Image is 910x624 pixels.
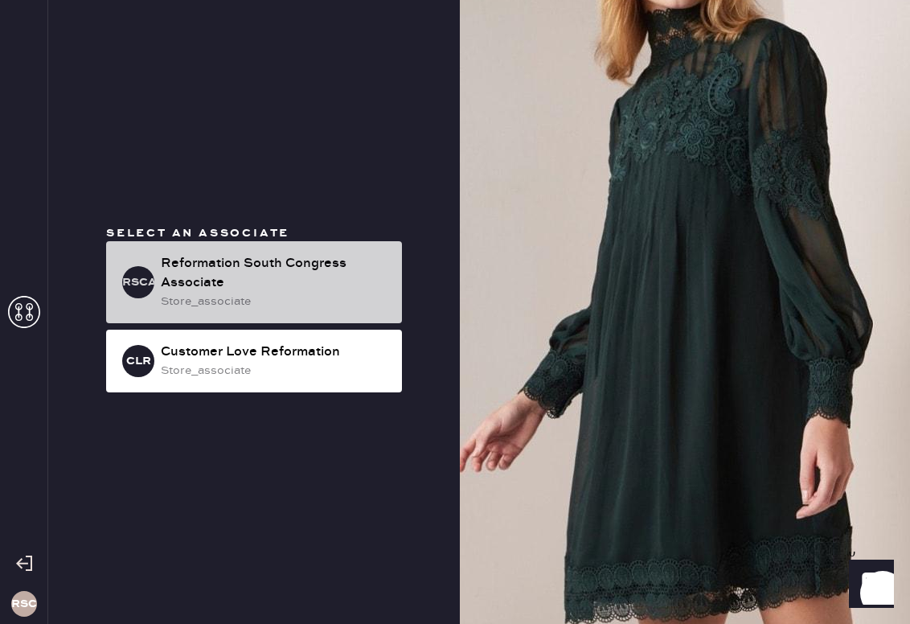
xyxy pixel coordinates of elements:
div: Reformation South Congress Associate [161,254,389,293]
h3: RSCA [122,277,154,288]
h3: RSC [11,598,37,610]
span: Select an associate [106,226,289,240]
iframe: Front Chat [834,552,903,621]
h3: CLR [126,355,151,367]
div: store_associate [161,293,389,310]
div: store_associate [161,362,389,380]
div: Customer Love Reformation [161,343,389,362]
